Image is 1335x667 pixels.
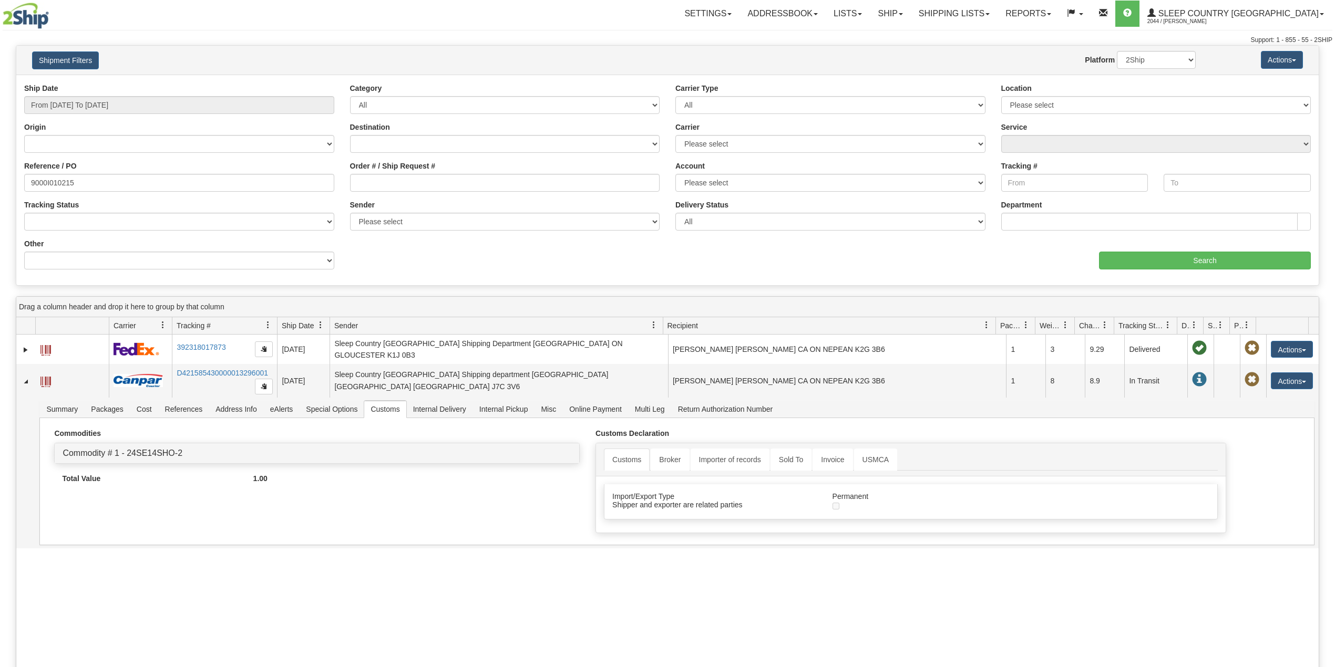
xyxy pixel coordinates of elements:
[255,341,273,357] button: Copy to clipboard
[1156,9,1319,18] span: Sleep Country [GEOGRAPHIC_DATA]
[40,372,51,389] a: Label
[154,316,172,334] a: Carrier filter column settings
[740,1,826,27] a: Addressbook
[255,379,273,394] button: Copy to clipboard
[177,369,268,377] a: D421585430000013296001
[1001,200,1042,210] label: Department
[177,320,211,331] span: Tracking #
[209,401,263,418] span: Address Info
[54,429,101,437] strong: Commodities
[277,364,330,398] td: [DATE]
[1271,372,1313,389] button: Actions
[1006,364,1045,398] td: 1
[645,316,663,334] a: Sender filter column settings
[40,340,51,357] a: Label
[1079,320,1101,331] span: Charge
[114,342,159,356] img: 2 - FedEx Express®
[350,200,375,210] label: Sender
[1045,364,1085,398] td: 8
[1045,335,1085,364] td: 3
[1096,316,1114,334] a: Charge filter column settings
[668,335,1007,364] td: [PERSON_NAME] [PERSON_NAME] CA ON NEPEAN K2G 3B6
[20,345,31,355] a: Expand
[651,449,689,471] a: Broker
[691,449,769,471] a: Importer of records
[1124,364,1187,398] td: In Transit
[1056,316,1074,334] a: Weight filter column settings
[1192,372,1207,387] span: In Transit
[350,161,436,171] label: Order # / Ship Request #
[62,474,100,483] strong: Total Value
[330,364,668,398] td: Sleep Country [GEOGRAPHIC_DATA] Shipping department [GEOGRAPHIC_DATA] [GEOGRAPHIC_DATA] [GEOGRAPH...
[85,401,129,418] span: Packages
[675,122,700,132] label: Carrier
[1001,122,1028,132] label: Service
[24,83,58,93] label: Ship Date
[1182,320,1190,331] span: Delivery Status
[1124,335,1187,364] td: Delivered
[24,161,77,171] label: Reference / PO
[20,376,31,387] a: Collapse
[1085,364,1124,398] td: 8.9
[535,401,562,418] span: Misc
[604,492,825,501] div: Import/Export Type
[1001,174,1148,192] input: From
[1208,320,1217,331] span: Shipment Issues
[350,122,390,132] label: Destination
[1139,1,1332,27] a: Sleep Country [GEOGRAPHIC_DATA] 2044 / [PERSON_NAME]
[1245,372,1259,387] span: Pickup Not Assigned
[629,401,671,418] span: Multi Leg
[604,449,650,471] a: Customs
[978,316,995,334] a: Recipient filter column settings
[1040,320,1062,331] span: Weight
[1261,51,1303,69] button: Actions
[1085,55,1115,65] label: Platform
[312,316,330,334] a: Ship Date filter column settings
[813,449,853,471] a: Invoice
[40,401,84,418] span: Summary
[264,401,300,418] span: eAlerts
[998,1,1059,27] a: Reports
[826,1,870,27] a: Lists
[825,492,1096,501] div: Permanent
[473,401,535,418] span: Internal Pickup
[1311,280,1334,387] iframe: chat widget
[114,320,136,331] span: Carrier
[282,320,314,331] span: Ship Date
[1147,16,1226,27] span: 2044 / [PERSON_NAME]
[300,401,364,418] span: Special Options
[3,36,1332,45] div: Support: 1 - 855 - 55 - 2SHIP
[1118,320,1164,331] span: Tracking Status
[1001,83,1032,93] label: Location
[676,1,740,27] a: Settings
[407,401,473,418] span: Internal Delivery
[1159,316,1177,334] a: Tracking Status filter column settings
[1245,341,1259,356] span: Pickup Not Assigned
[1238,316,1256,334] a: Pickup Status filter column settings
[911,1,998,27] a: Shipping lists
[1017,316,1035,334] a: Packages filter column settings
[1085,335,1124,364] td: 9.29
[24,238,44,249] label: Other
[675,83,718,93] label: Carrier Type
[1001,161,1038,171] label: Tracking #
[277,335,330,364] td: [DATE]
[3,3,49,29] img: logo2044.jpg
[672,401,779,418] span: Return Authorization Number
[1006,335,1045,364] td: 1
[1185,316,1203,334] a: Delivery Status filter column settings
[563,401,628,418] span: Online Payment
[1000,320,1022,331] span: Packages
[771,449,812,471] a: Sold To
[330,335,668,364] td: Sleep Country [GEOGRAPHIC_DATA] Shipping Department [GEOGRAPHIC_DATA] ON GLOUCESTER K1J 0B3
[1271,341,1313,358] button: Actions
[854,449,898,471] a: USMCA
[1234,320,1243,331] span: Pickup Status
[63,449,182,457] a: Commodity # 1 - 24SE14SHO-2
[259,316,277,334] a: Tracking # filter column settings
[24,200,79,210] label: Tracking Status
[253,474,268,483] strong: 1.00
[595,429,669,437] strong: Customs Declaration
[32,51,99,69] button: Shipment Filters
[24,122,46,132] label: Origin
